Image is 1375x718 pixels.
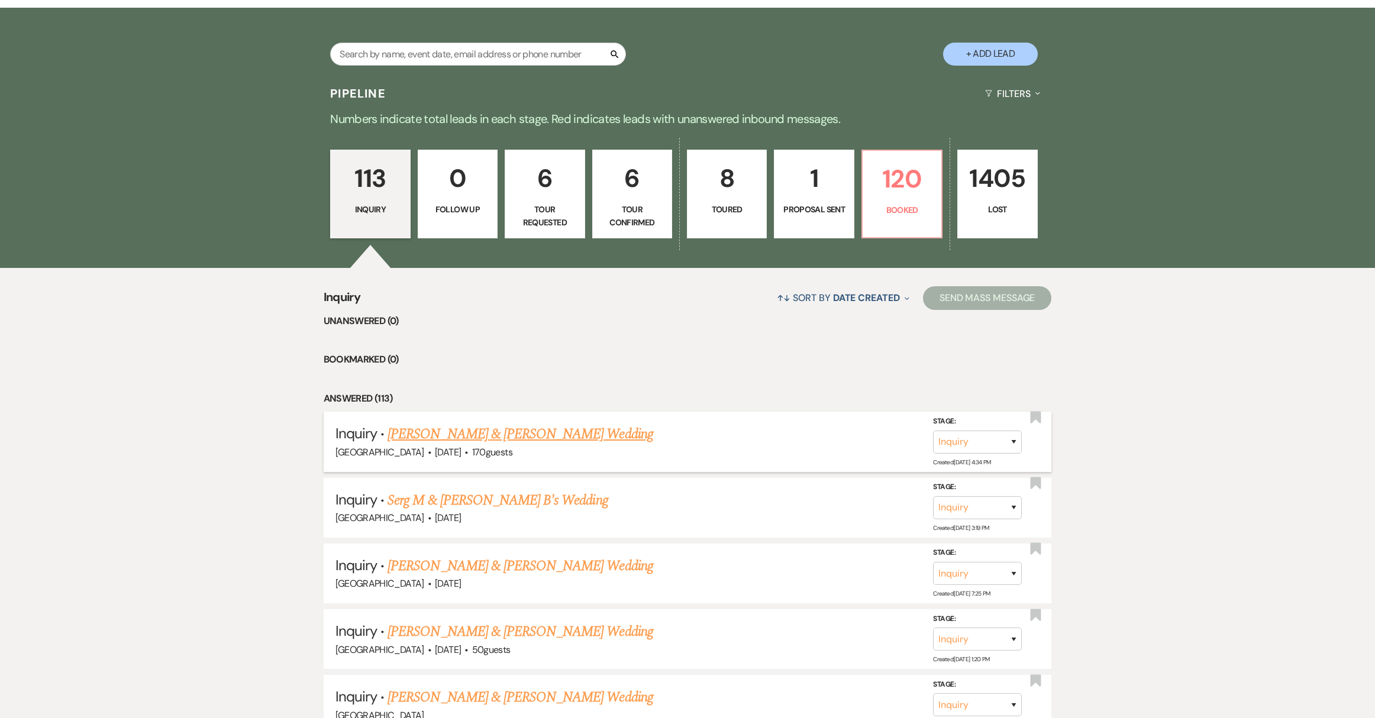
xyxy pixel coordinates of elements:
span: Inquiry [324,288,361,313]
span: Created: [DATE] 7:25 PM [933,590,990,597]
a: 120Booked [861,150,943,238]
p: 120 [870,159,934,199]
p: 1405 [965,159,1029,198]
label: Stage: [933,613,1022,626]
span: [GEOGRAPHIC_DATA] [335,446,424,458]
a: 1405Lost [957,150,1037,238]
span: 170 guests [472,446,512,458]
a: [PERSON_NAME] & [PERSON_NAME] Wedding [388,555,653,577]
h3: Pipeline [330,85,386,102]
li: Answered (113) [324,391,1052,406]
span: [GEOGRAPHIC_DATA] [335,512,424,524]
p: Toured [695,203,759,216]
a: 113Inquiry [330,150,410,238]
label: Stage: [933,546,1022,559]
a: Serg M & [PERSON_NAME] B's Wedding [388,490,608,511]
label: Stage: [933,415,1022,428]
p: 0 [425,159,490,198]
input: Search by name, event date, email address or phone number [330,43,626,66]
span: Inquiry [335,556,377,574]
p: 8 [695,159,759,198]
span: Inquiry [335,424,377,442]
span: Inquiry [335,490,377,509]
span: [DATE] [435,577,461,590]
span: [DATE] [435,512,461,524]
span: [GEOGRAPHIC_DATA] [335,643,424,656]
span: 50 guests [472,643,511,656]
a: 8Toured [687,150,767,238]
p: Follow Up [425,203,490,216]
p: 6 [512,159,577,198]
li: Bookmarked (0) [324,352,1052,367]
a: [PERSON_NAME] & [PERSON_NAME] Wedding [388,423,653,445]
p: 113 [338,159,402,198]
button: + Add Lead [943,43,1038,66]
span: Created: [DATE] 1:20 PM [933,655,989,663]
a: [PERSON_NAME] & [PERSON_NAME] Wedding [388,687,653,708]
li: Unanswered (0) [324,313,1052,329]
span: Created: [DATE] 4:34 PM [933,458,990,466]
span: Inquiry [335,622,377,640]
a: 0Follow Up [418,150,498,238]
a: 6Tour Requested [505,150,585,238]
span: [GEOGRAPHIC_DATA] [335,577,424,590]
label: Stage: [933,678,1022,691]
button: Send Mass Message [923,286,1052,310]
p: 6 [600,159,664,198]
p: Numbers indicate total leads in each stage. Red indicates leads with unanswered inbound messages. [262,109,1113,128]
a: 6Tour Confirmed [592,150,672,238]
label: Stage: [933,481,1022,494]
button: Sort By Date Created [772,282,914,313]
p: Inquiry [338,203,402,216]
p: Tour Requested [512,203,577,229]
span: Inquiry [335,687,377,706]
span: ↑↓ [777,292,791,304]
span: Created: [DATE] 3:19 PM [933,524,989,532]
span: [DATE] [435,643,461,656]
p: Booked [870,203,934,216]
a: [PERSON_NAME] & [PERSON_NAME] Wedding [388,621,653,642]
span: [DATE] [435,446,461,458]
p: Lost [965,203,1029,216]
p: Proposal Sent [782,203,846,216]
span: Date Created [833,292,900,304]
button: Filters [980,78,1045,109]
p: 1 [782,159,846,198]
a: 1Proposal Sent [774,150,854,238]
p: Tour Confirmed [600,203,664,229]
